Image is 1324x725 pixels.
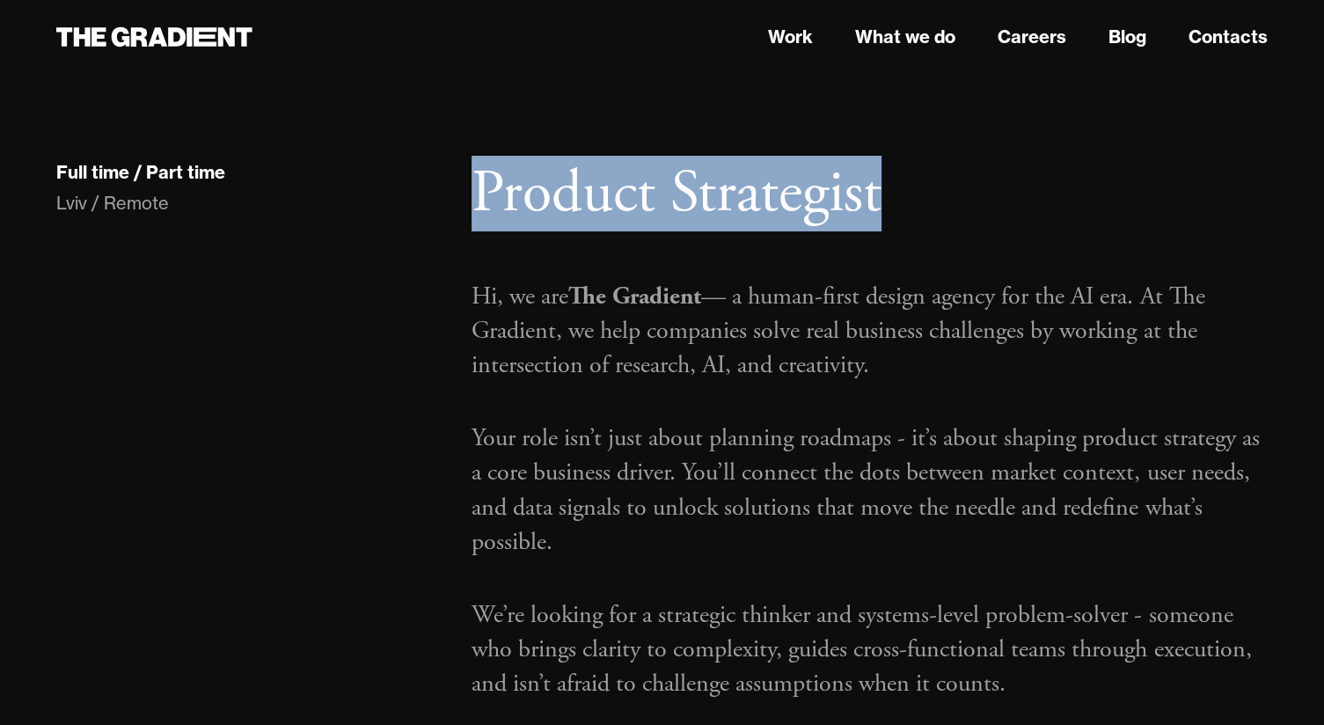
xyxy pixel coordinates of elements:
a: AI & Data-driven decision making [26,70,223,85]
h1: Product Strategist [472,158,1268,231]
a: Back to Top [26,23,95,38]
a: Cross-functional collaboration [26,86,198,101]
a: Work [768,24,813,50]
a: What you will do [26,39,125,54]
strong: The Gradient [568,281,701,312]
a: Contacts [1189,24,1268,50]
p: We’re looking for a strategic thinker and systems-level problem-solver - someone who brings clari... [472,598,1268,702]
a: Careers [998,24,1066,50]
a: Monetization & Performance optimization [7,102,192,133]
a: What we do [855,24,955,50]
p: Hi, we are — a human-first design agency for the AI era. At The Gradient, we help companies solve... [472,280,1268,384]
div: Outline [7,7,257,23]
a: Blog [1108,24,1146,50]
div: Full time / Part time [56,161,225,184]
a: Product strategy & Market fit [26,55,193,70]
p: Your role isn’t just about planning roadmaps - it’s about shaping product strategy as a core busi... [472,421,1268,560]
div: Lviv / Remote [56,191,436,216]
